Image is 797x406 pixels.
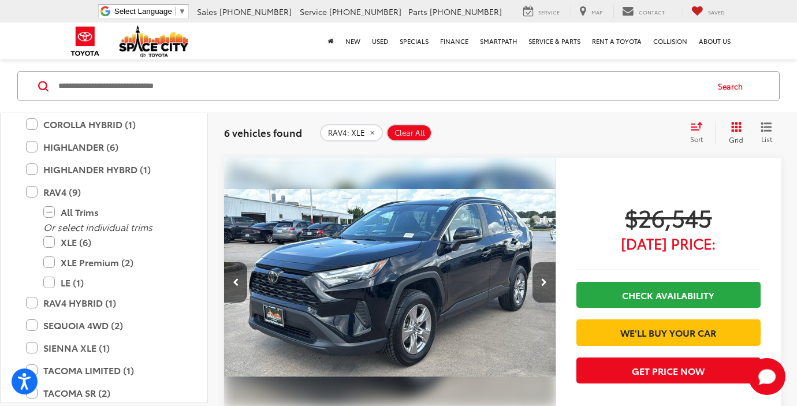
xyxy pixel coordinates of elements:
span: [DATE] Price: [576,237,761,249]
a: Service & Parts [523,23,586,59]
label: SIENNA XLE (1) [26,338,182,358]
label: XLE (6) [43,232,182,252]
label: HIGHLANDER HYBRD (1) [26,159,182,180]
label: XLE Premium (2) [43,252,182,273]
i: Or select individual trims [43,220,152,233]
span: Service [300,6,327,17]
a: We'll Buy Your Car [576,319,761,345]
label: TACOMA LIMITED (1) [26,360,182,381]
label: SEQUOIA 4WD (2) [26,315,182,336]
label: COROLLA HYBRID (1) [26,114,182,135]
a: About Us [693,23,736,59]
a: Service [515,5,568,18]
span: ▼ [178,7,186,16]
button: Next image [532,262,556,303]
button: Get Price Now [576,357,761,383]
a: Contact [613,5,673,18]
span: Parts [408,6,427,17]
span: Saved [708,8,725,16]
a: New [340,23,366,59]
a: Map [571,5,611,18]
span: ​ [175,7,176,16]
span: Select Language [114,7,172,16]
a: Collision [647,23,693,59]
span: Grid [729,135,743,144]
label: HIGHLANDER (6) [26,137,182,157]
span: [PHONE_NUMBER] [329,6,401,17]
a: Select Language​ [114,7,186,16]
button: Grid View [716,121,752,144]
span: $26,545 [576,203,761,232]
button: Search [707,72,759,100]
span: [PHONE_NUMBER] [430,6,502,17]
a: Finance [434,23,474,59]
span: 6 vehicles found [224,125,302,139]
label: LE (1) [43,273,182,293]
button: Select sort value [684,121,716,144]
a: Used [366,23,394,59]
span: Contact [639,8,665,16]
a: Check Availability [576,282,761,308]
label: All Trims [43,202,182,222]
button: Toggle Chat Window [748,358,785,395]
a: SmartPath [474,23,523,59]
span: Clear All [394,128,425,137]
a: Rent a Toyota [586,23,647,59]
button: List View [752,121,781,144]
span: Sales [197,6,217,17]
svg: Start Chat [748,358,785,395]
button: remove RAV4: XLE [320,124,383,141]
label: RAV4 (9) [26,182,182,202]
a: Home [322,23,340,59]
span: Sort [690,134,703,144]
label: TACOMA SR (2) [26,383,182,403]
span: Map [591,8,602,16]
a: My Saved Vehicles [683,5,733,18]
img: Space City Toyota [119,25,188,57]
span: [PHONE_NUMBER] [219,6,292,17]
button: Clear All [386,124,432,141]
span: Service [538,8,560,16]
input: Search by Make, Model, or Keyword [57,72,707,100]
label: RAV4 HYBRID (1) [26,293,182,313]
img: Toyota [64,23,107,60]
span: RAV4: XLE [328,128,365,137]
a: Specials [394,23,434,59]
span: List [761,134,772,144]
button: Previous image [224,262,247,303]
